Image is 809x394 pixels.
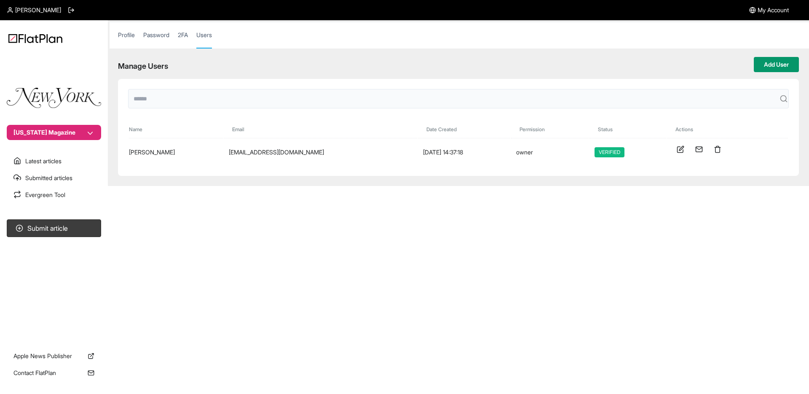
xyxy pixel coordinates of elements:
a: Users [196,31,212,49]
th: actions [667,118,788,138]
h2: Manage Users [118,60,168,72]
td: owner [511,139,589,165]
a: Password [143,31,169,48]
button: Submit article [7,219,101,237]
td: [EMAIL_ADDRESS][DOMAIN_NAME] [224,139,418,165]
a: Submitted articles [7,170,101,186]
th: email [224,118,418,138]
button: Add User [754,57,799,72]
a: Apple News Publisher [7,348,101,364]
th: status [589,118,666,138]
button: [US_STATE] Magazine [7,125,101,140]
td: [DATE] 14:37:18 [418,139,510,165]
a: [PERSON_NAME] [7,6,61,14]
span: Verified [595,147,624,157]
span: My Account [758,6,789,14]
td: [PERSON_NAME] [129,139,223,165]
span: [PERSON_NAME] [15,6,61,14]
a: Contact FlatPlan [7,365,101,381]
a: Latest articles [7,154,101,169]
img: Publication Logo [7,88,101,108]
th: permission [511,118,589,138]
th: date created [418,118,510,138]
a: 2FA [178,31,188,48]
img: Logo [8,34,62,43]
th: name [129,118,223,138]
a: Profile [118,31,135,48]
a: Evergreen Tool [7,187,101,202]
